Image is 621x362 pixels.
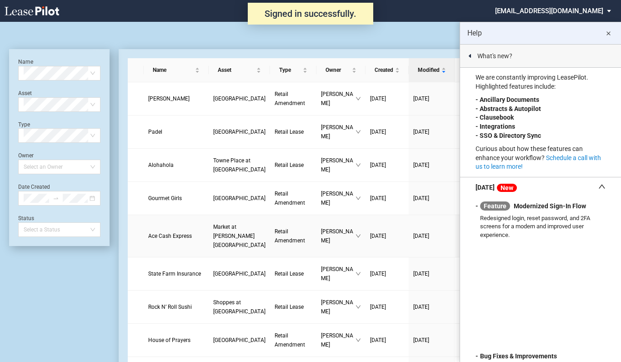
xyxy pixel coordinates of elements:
[213,195,265,201] span: Dumbarton Square
[144,58,209,82] th: Name
[413,161,451,170] a: [DATE]
[413,271,429,277] span: [DATE]
[326,65,350,75] span: Owner
[321,156,356,174] span: [PERSON_NAME]
[356,304,361,310] span: down
[413,304,429,310] span: [DATE]
[218,65,255,75] span: Asset
[275,302,312,312] a: Retail Lease
[356,162,361,168] span: down
[370,304,386,310] span: [DATE]
[213,96,265,102] span: Cherryvale Plaza
[370,269,404,278] a: [DATE]
[370,94,404,103] a: [DATE]
[275,161,312,170] a: Retail Lease
[370,161,404,170] a: [DATE]
[275,189,312,207] a: Retail Amendment
[455,58,499,82] th: Version
[275,191,305,206] span: Retail Amendment
[356,233,361,239] span: down
[413,127,451,136] a: [DATE]
[248,3,373,25] div: Signed in successfully.
[275,304,304,310] span: Retail Lease
[275,162,304,168] span: Retail Lease
[418,65,440,75] span: Modified
[413,233,429,239] span: [DATE]
[275,127,312,136] a: Retail Lease
[370,162,386,168] span: [DATE]
[148,94,204,103] a: [PERSON_NAME]
[213,156,265,174] a: Towne Place at [GEOGRAPHIC_DATA]
[413,195,429,201] span: [DATE]
[370,194,404,203] a: [DATE]
[213,299,265,315] span: Shoppes at Belvedere
[18,59,33,65] label: Name
[148,194,204,203] a: Gourmet Girls
[275,91,305,106] span: Retail Amendment
[413,96,429,102] span: [DATE]
[413,231,451,241] a: [DATE]
[356,337,361,343] span: down
[18,121,30,128] label: Type
[370,302,404,312] a: [DATE]
[148,337,190,343] span: House of Prayers
[148,127,204,136] a: Padel
[148,96,190,102] span: Papa Johns
[213,127,265,136] a: [GEOGRAPHIC_DATA]
[148,302,204,312] a: Rock N’ Roll Sushi
[413,302,451,312] a: [DATE]
[321,265,356,283] span: [PERSON_NAME]
[213,222,265,250] a: Market at [PERSON_NAME][GEOGRAPHIC_DATA]
[275,129,304,135] span: Retail Lease
[413,94,451,103] a: [DATE]
[148,161,204,170] a: Alohahola
[148,304,192,310] span: Rock N’ Roll Sushi
[275,269,312,278] a: Retail Lease
[321,227,356,245] span: [PERSON_NAME]
[316,58,366,82] th: Owner
[213,269,265,278] a: [GEOGRAPHIC_DATA]
[213,194,265,203] a: [GEOGRAPHIC_DATA]
[275,332,305,348] span: Retail Amendment
[270,58,316,82] th: Type
[213,337,265,343] span: Northwest Plaza
[148,271,201,277] span: State Farm Insurance
[370,271,386,277] span: [DATE]
[356,271,361,277] span: down
[275,227,312,245] a: Retail Amendment
[321,298,356,316] span: [PERSON_NAME]
[275,228,305,244] span: Retail Amendment
[413,162,429,168] span: [DATE]
[370,127,404,136] a: [DATE]
[370,129,386,135] span: [DATE]
[370,195,386,201] span: [DATE]
[213,129,265,135] span: Commerce Centre
[370,336,404,345] a: [DATE]
[148,231,204,241] a: Ace Cash Express
[370,337,386,343] span: [DATE]
[213,157,265,173] span: Towne Place at Greenbrier
[321,90,356,108] span: [PERSON_NAME]
[413,129,429,135] span: [DATE]
[153,65,193,75] span: Name
[18,184,50,190] label: Date Created
[148,195,182,201] span: Gourmet Girls
[321,331,356,349] span: [PERSON_NAME]
[275,331,312,349] a: Retail Amendment
[321,189,356,207] span: [PERSON_NAME]
[409,58,455,82] th: Modified
[148,336,204,345] a: House of Prayers
[148,233,192,239] span: Ace Cash Express
[213,94,265,103] a: [GEOGRAPHIC_DATA]
[356,196,361,201] span: down
[209,58,270,82] th: Asset
[148,129,162,135] span: Padel
[413,269,451,278] a: [DATE]
[413,194,451,203] a: [DATE]
[53,195,59,201] span: to
[148,162,174,168] span: Alohahola
[356,129,361,135] span: down
[18,90,32,96] label: Asset
[213,298,265,316] a: Shoppes at [GEOGRAPHIC_DATA]
[370,96,386,102] span: [DATE]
